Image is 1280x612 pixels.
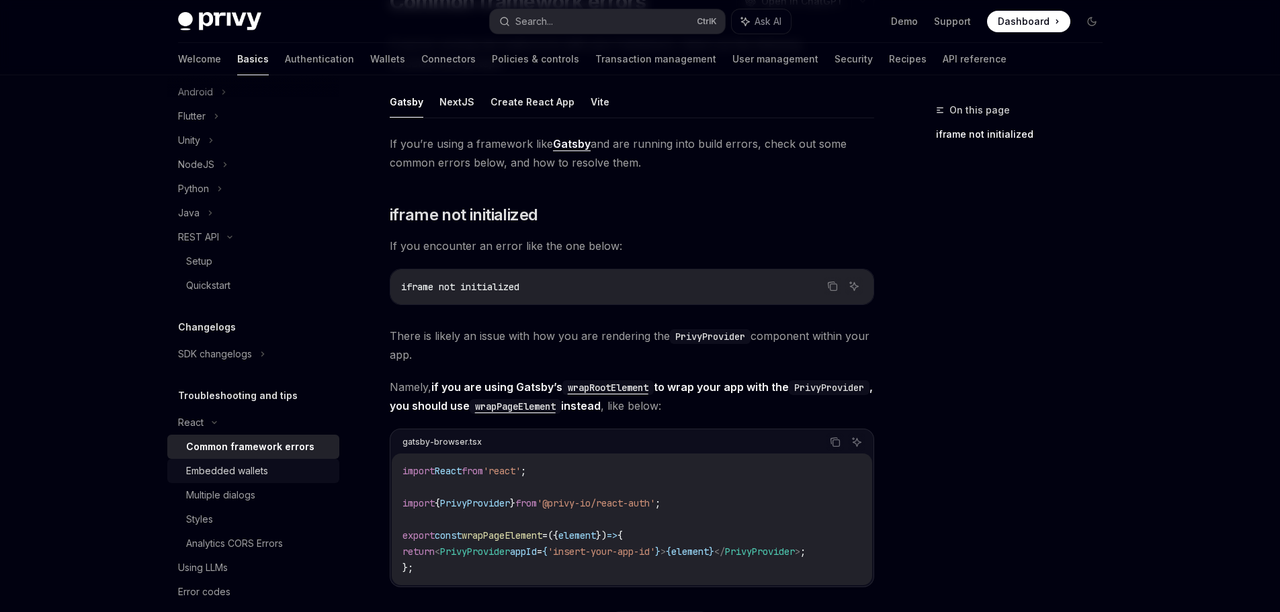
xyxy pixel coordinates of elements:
div: React [178,414,204,431]
a: Security [835,43,873,75]
code: wrapRootElement [562,380,654,395]
span: import [402,465,435,477]
button: Ask AI [848,433,865,451]
span: > [660,545,666,558]
div: Flutter [178,108,206,124]
div: gatsby-browser.tsx [402,433,482,451]
span: { [435,497,440,509]
span: = [537,545,542,558]
a: iframe not initialized [936,124,1113,145]
code: PrivyProvider [670,329,751,344]
a: Authentication [285,43,354,75]
a: Error codes [167,580,339,604]
button: Copy the contents from the code block [826,433,844,451]
span: element [671,545,709,558]
span: 'insert-your-app-id' [548,545,655,558]
h5: Changelogs [178,319,236,335]
div: Common framework errors [186,439,314,455]
a: Transaction management [595,43,716,75]
a: Welcome [178,43,221,75]
div: Unity [178,132,200,148]
div: Embedded wallets [186,463,268,479]
div: REST API [178,229,219,245]
button: Ask AI [845,277,863,295]
span: PrivyProvider [725,545,795,558]
span: ; [800,545,806,558]
span: from [515,497,537,509]
span: } [709,545,714,558]
span: Dashboard [998,15,1050,28]
span: } [655,545,660,558]
a: Connectors [421,43,476,75]
a: Demo [891,15,918,28]
button: Search...CtrlK [490,9,725,34]
a: Dashboard [987,11,1070,32]
a: Quickstart [167,273,339,298]
div: Using LLMs [178,560,228,576]
span: ; [655,497,660,509]
strong: if you are using Gatsby’s to wrap your app with the , you should use instead [390,380,873,412]
a: Basics [237,43,269,75]
div: Styles [186,511,213,527]
button: Toggle dark mode [1081,11,1103,32]
span: => [607,529,617,541]
div: Setup [186,253,212,269]
button: Vite [591,86,609,118]
a: Support [934,15,971,28]
span: return [402,545,435,558]
span: '@privy-io/react-auth' [537,497,655,509]
span: { [617,529,623,541]
a: Using LLMs [167,556,339,580]
span: }) [596,529,607,541]
span: ({ [548,529,558,541]
a: User management [732,43,818,75]
span: } [510,497,515,509]
span: import [402,497,435,509]
span: const [435,529,462,541]
code: PrivyProvider [789,380,869,395]
a: Common framework errors [167,435,339,459]
span: ; [521,465,526,477]
span: 'react' [483,465,521,477]
span: element [558,529,596,541]
button: Copy the contents from the code block [824,277,841,295]
span: { [666,545,671,558]
button: NextJS [439,86,474,118]
a: Recipes [889,43,927,75]
h5: Troubleshooting and tips [178,388,298,404]
span: from [462,465,483,477]
div: Multiple dialogs [186,487,255,503]
a: Setup [167,249,339,273]
span: Namely, , like below: [390,378,874,415]
span: Ctrl K [697,16,717,27]
a: wrapPageElement [470,399,561,412]
span: iframe not initialized [390,204,538,226]
a: Policies & controls [492,43,579,75]
div: Quickstart [186,277,230,294]
a: API reference [943,43,1007,75]
button: Gatsby [390,86,423,118]
span: > [795,545,800,558]
span: wrapPageElement [462,529,542,541]
a: Analytics CORS Errors [167,531,339,556]
div: Analytics CORS Errors [186,535,283,552]
img: dark logo [178,12,261,31]
span: < [435,545,440,558]
span: React [435,465,462,477]
span: { [542,545,548,558]
span: = [542,529,548,541]
span: </ [714,545,725,558]
div: Python [178,181,209,197]
span: export [402,529,435,541]
a: wrapRootElement [562,380,654,394]
span: If you’re using a framework like and are running into build errors, check out some common errors ... [390,134,874,172]
div: Search... [515,13,553,30]
div: Error codes [178,584,230,600]
a: Gatsby [553,137,591,151]
code: wrapPageElement [470,399,561,414]
span: There is likely an issue with how you are rendering the component within your app. [390,326,874,364]
span: If you encounter an error like the one below: [390,236,874,255]
a: Multiple dialogs [167,483,339,507]
div: Java [178,205,200,221]
span: Ask AI [755,15,781,28]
